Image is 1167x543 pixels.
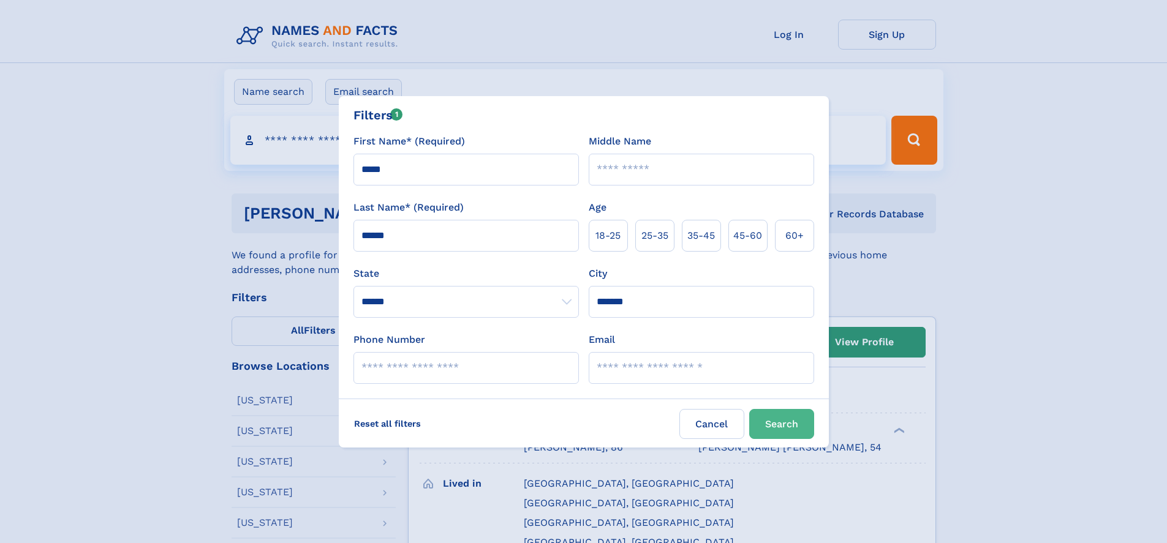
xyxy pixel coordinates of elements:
label: State [353,266,579,281]
label: Reset all filters [346,409,429,438]
span: 60+ [785,228,804,243]
label: City [589,266,607,281]
label: Email [589,332,615,347]
label: First Name* (Required) [353,134,465,149]
label: Cancel [679,409,744,439]
label: Phone Number [353,332,425,347]
span: 45‑60 [733,228,762,243]
label: Last Name* (Required) [353,200,464,215]
label: Age [589,200,606,215]
span: 35‑45 [687,228,715,243]
button: Search [749,409,814,439]
label: Middle Name [589,134,651,149]
div: Filters [353,106,403,124]
span: 18‑25 [595,228,621,243]
span: 25‑35 [641,228,668,243]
